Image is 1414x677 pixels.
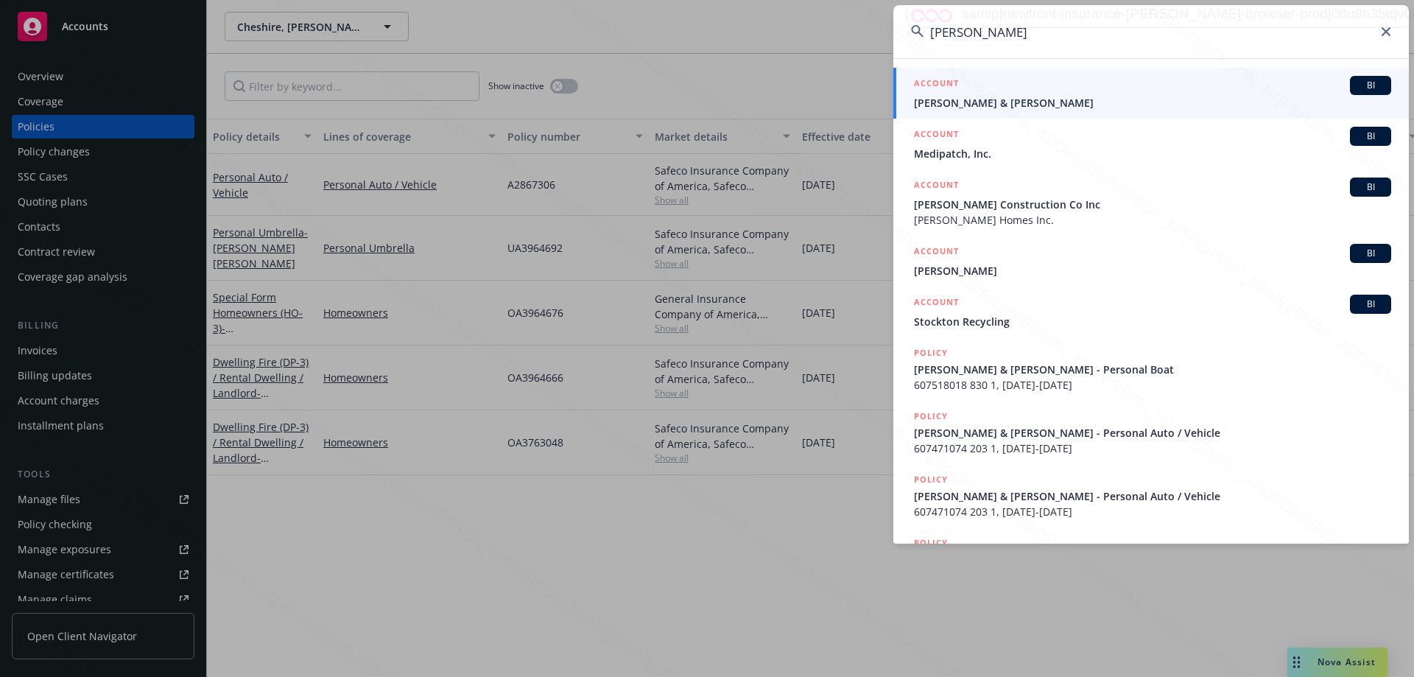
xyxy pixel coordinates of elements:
[1356,79,1385,92] span: BI
[914,314,1391,329] span: Stockton Recycling
[914,409,948,424] h5: POLICY
[914,441,1391,456] span: 607471074 203 1, [DATE]-[DATE]
[893,464,1409,527] a: POLICY[PERSON_NAME] & [PERSON_NAME] - Personal Auto / Vehicle607471074 203 1, [DATE]-[DATE]
[914,488,1391,504] span: [PERSON_NAME] & [PERSON_NAME] - Personal Auto / Vehicle
[914,146,1391,161] span: Medipatch, Inc.
[893,401,1409,464] a: POLICY[PERSON_NAME] & [PERSON_NAME] - Personal Auto / Vehicle607471074 203 1, [DATE]-[DATE]
[1356,180,1385,194] span: BI
[893,68,1409,119] a: ACCOUNTBI[PERSON_NAME] & [PERSON_NAME]
[914,472,948,487] h5: POLICY
[914,127,959,144] h5: ACCOUNT
[893,119,1409,169] a: ACCOUNTBIMedipatch, Inc.
[914,345,948,360] h5: POLICY
[893,527,1409,591] a: POLICY
[914,178,959,195] h5: ACCOUNT
[914,212,1391,228] span: [PERSON_NAME] Homes Inc.
[1356,247,1385,260] span: BI
[914,295,959,312] h5: ACCOUNT
[914,197,1391,212] span: [PERSON_NAME] Construction Co Inc
[914,536,948,550] h5: POLICY
[893,236,1409,287] a: ACCOUNTBI[PERSON_NAME]
[914,377,1391,393] span: 607518018 830 1, [DATE]-[DATE]
[1356,298,1385,311] span: BI
[914,95,1391,111] span: [PERSON_NAME] & [PERSON_NAME]
[893,169,1409,236] a: ACCOUNTBI[PERSON_NAME] Construction Co Inc[PERSON_NAME] Homes Inc.
[893,5,1409,58] input: Search...
[1356,130,1385,143] span: BI
[914,425,1391,441] span: [PERSON_NAME] & [PERSON_NAME] - Personal Auto / Vehicle
[893,287,1409,337] a: ACCOUNTBIStockton Recycling
[914,244,959,262] h5: ACCOUNT
[914,76,959,94] h5: ACCOUNT
[914,504,1391,519] span: 607471074 203 1, [DATE]-[DATE]
[914,263,1391,278] span: [PERSON_NAME]
[893,337,1409,401] a: POLICY[PERSON_NAME] & [PERSON_NAME] - Personal Boat607518018 830 1, [DATE]-[DATE]
[914,362,1391,377] span: [PERSON_NAME] & [PERSON_NAME] - Personal Boat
